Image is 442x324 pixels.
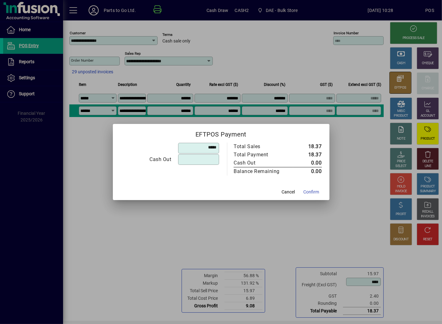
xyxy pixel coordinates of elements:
[234,168,287,175] div: Balance Remaining
[234,159,287,167] div: Cash Out
[278,186,299,198] button: Cancel
[121,156,172,163] div: Cash Out
[293,151,322,159] td: 18.37
[301,186,322,198] button: Confirm
[293,142,322,151] td: 18.37
[282,189,295,195] span: Cancel
[293,159,322,167] td: 0.00
[234,151,293,159] td: Total Payment
[113,124,329,142] h2: EFTPOS Payment
[293,167,322,176] td: 0.00
[234,142,293,151] td: Total Sales
[304,189,319,195] span: Confirm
